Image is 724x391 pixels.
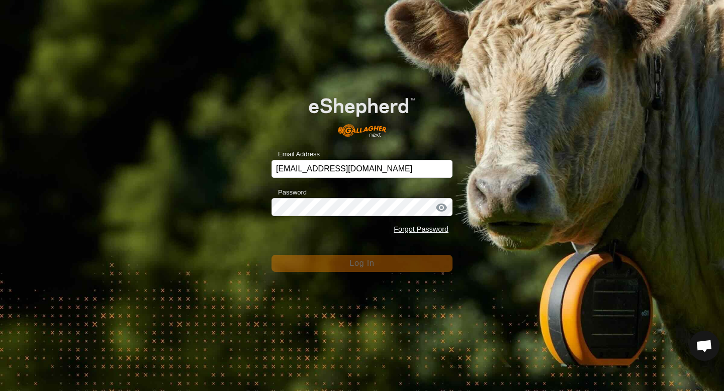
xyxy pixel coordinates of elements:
img: E-shepherd Logo [290,83,434,145]
a: Forgot Password [394,225,448,233]
input: Email Address [271,160,452,178]
label: Password [271,187,307,198]
div: Open chat [689,331,719,361]
label: Email Address [271,149,320,159]
span: Log In [349,259,374,267]
button: Log In [271,255,452,272]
